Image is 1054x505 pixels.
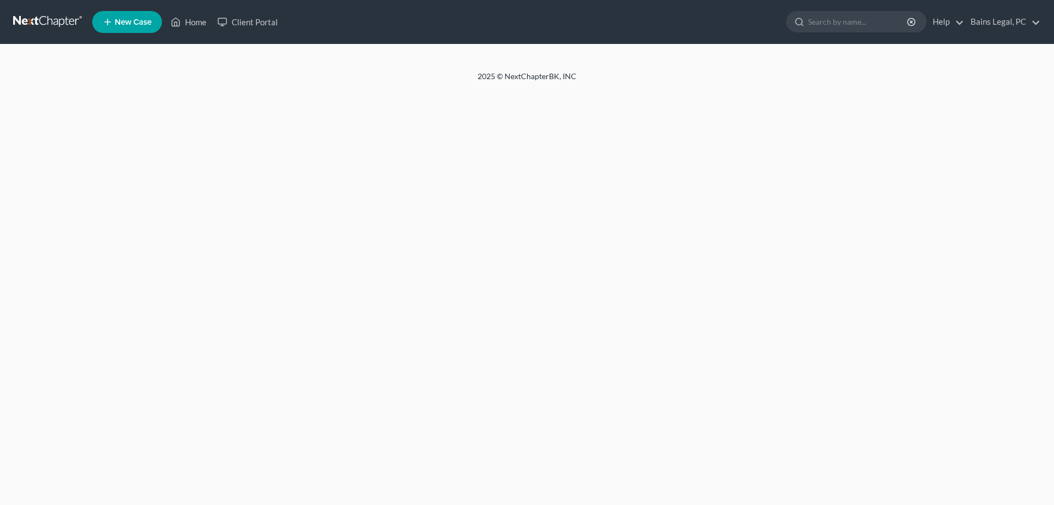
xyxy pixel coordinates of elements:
[965,12,1040,32] a: Bains Legal, PC
[927,12,964,32] a: Help
[212,12,283,32] a: Client Portal
[214,71,840,91] div: 2025 © NextChapterBK, INC
[115,18,152,26] span: New Case
[808,12,909,32] input: Search by name...
[165,12,212,32] a: Home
